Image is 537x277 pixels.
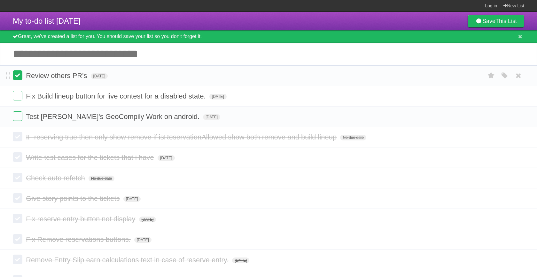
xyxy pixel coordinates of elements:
[26,215,137,223] span: Fix reserve entry button not display
[13,234,22,244] label: Done
[13,132,22,141] label: Done
[158,155,175,161] span: [DATE]
[13,17,81,25] span: My to-do list [DATE]
[340,135,366,140] span: No due date
[123,196,141,202] span: [DATE]
[26,133,338,141] span: IF reserving true then only show remove if isReservationAllowed show both remove and build lineup
[13,152,22,162] label: Done
[468,15,524,28] a: SaveThis List
[139,217,156,222] span: [DATE]
[13,214,22,223] label: Done
[13,173,22,182] label: Done
[89,176,114,181] span: No due date
[91,73,108,79] span: [DATE]
[26,154,156,162] span: Write test cases for the tickets that i have
[495,18,517,24] b: This List
[26,72,89,80] span: Review others PR's
[26,92,207,100] span: Fix Build lineup button for live contest for a disabled state.
[13,255,22,264] label: Done
[13,111,22,121] label: Done
[13,70,22,80] label: Done
[203,114,220,120] span: [DATE]
[26,235,132,243] span: Fix Remove reservations buttons.
[26,194,121,202] span: Give story points to the tickets
[134,237,152,243] span: [DATE]
[232,257,249,263] span: [DATE]
[26,113,201,121] span: Test [PERSON_NAME]'s GeoCompily Work on android.
[485,70,497,81] label: Star task
[26,256,230,264] span: Remove Entry Slip earn calculations text in case of reserve entry.
[13,91,22,100] label: Done
[26,174,87,182] span: Check auto refetch
[209,94,227,99] span: [DATE]
[13,193,22,203] label: Done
